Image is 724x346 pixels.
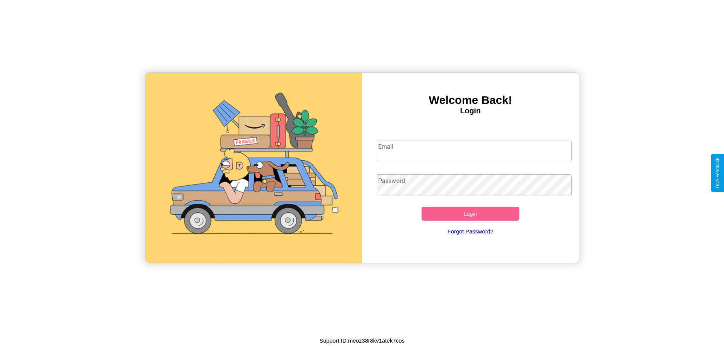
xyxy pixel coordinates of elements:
[319,335,405,346] p: Support ID: meoz38r8kv1atek7cos
[362,94,579,107] h3: Welcome Back!
[362,107,579,115] h4: Login
[145,73,362,263] img: gif
[715,158,720,188] div: Give Feedback
[373,221,568,242] a: Forgot Password?
[422,207,519,221] button: Login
